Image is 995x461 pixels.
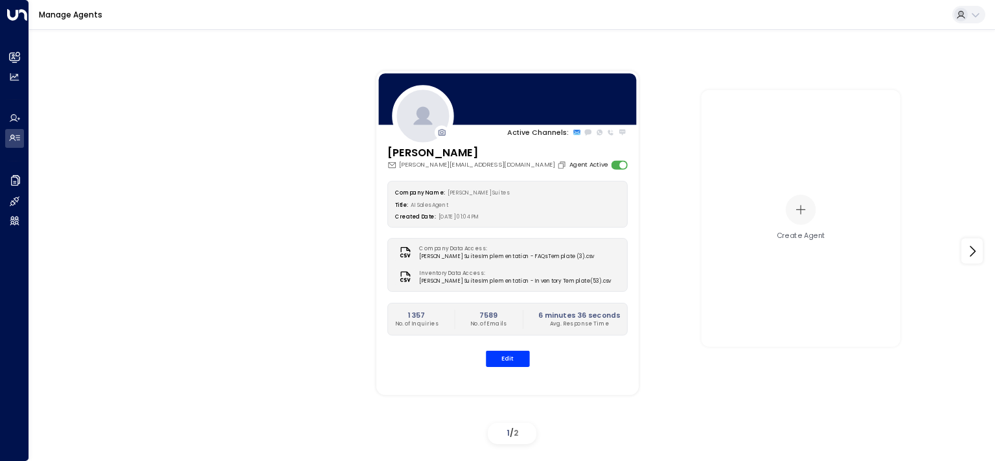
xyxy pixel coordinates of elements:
[419,253,594,261] span: [PERSON_NAME] Suites Implementation - FAQs Template (3).csv
[419,278,611,285] span: [PERSON_NAME] Suites Implementation - Inventory Template(53).csv
[387,145,568,160] h3: [PERSON_NAME]
[395,310,439,320] h2: 1357
[387,160,568,169] div: [PERSON_NAME][EMAIL_ADDRESS][DOMAIN_NAME]
[395,320,439,328] p: No. of Inquiries
[447,189,509,196] span: [PERSON_NAME] Suites
[395,201,408,208] label: Title:
[419,270,606,278] label: Inventory Data Access:
[395,213,435,220] label: Created Date:
[39,9,102,20] a: Manage Agents
[507,427,510,438] span: 1
[488,423,536,444] div: /
[507,127,569,137] p: Active Channels:
[777,231,825,241] div: Create Agent
[569,160,608,169] label: Agent Active
[514,427,518,438] span: 2
[395,189,444,196] label: Company Name:
[538,320,620,328] p: Avg. Response Time
[538,310,620,320] h2: 6 minutes 36 seconds
[470,320,507,328] p: No. of Emails
[470,310,507,320] h2: 7589
[411,201,449,208] span: AI Sales Agent
[438,213,479,220] span: [DATE] 01:04 PM
[419,245,589,253] label: Company Data Access:
[557,160,569,169] button: Copy
[485,351,529,367] button: Edit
